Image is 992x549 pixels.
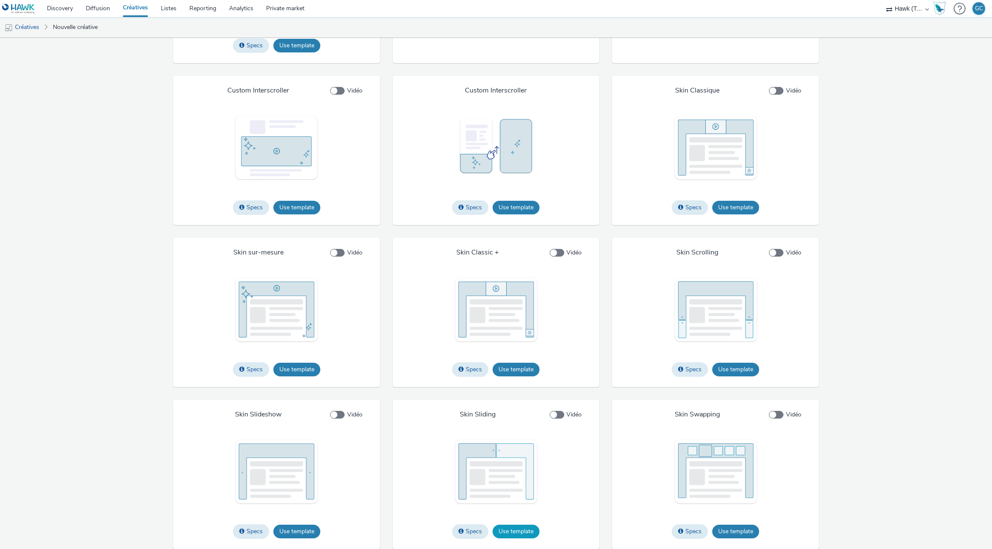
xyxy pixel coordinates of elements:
button: Use template [493,363,540,376]
button: Specs [233,38,269,53]
button: Use template [712,363,759,376]
button: Use template [273,201,320,214]
img: thumbnail of rich media template [234,277,319,343]
img: thumbnail of rich media template [234,115,319,181]
img: thumbnail of rich media template [673,115,758,181]
h4: Custom Interscroller [465,86,527,95]
button: Use template [712,201,759,214]
button: Specs [233,362,269,377]
a: Hawk Academy [933,2,949,15]
button: Use template [273,525,320,538]
span: Vidéo [347,410,363,419]
h4: Skin Sliding [460,410,496,419]
img: thumbnail of rich media template [234,439,319,505]
button: Specs [452,362,488,377]
button: Specs [452,524,488,539]
button: Use template [493,525,540,538]
button: Use template [273,39,320,52]
div: GC [975,2,983,15]
img: thumbnail of rich media template [453,277,539,343]
h4: Skin Classic + [456,248,499,257]
h4: Skin Slideshow [235,410,281,419]
img: thumbnail of rich media template [453,115,539,181]
h4: Skin Scrolling [676,248,718,257]
span: Vidéo [347,248,363,257]
h4: Skin Swapping [675,410,720,419]
img: Hawk Academy [933,2,946,15]
span: Vidéo [786,248,801,257]
button: Specs [233,200,269,215]
img: thumbnail of rich media template [673,277,758,343]
span: Vidéo [566,410,582,419]
h4: Custom Interscroller [227,86,289,95]
button: Specs [233,524,269,539]
button: Use template [273,363,320,376]
button: Use template [712,525,759,538]
span: Vidéo [786,410,801,419]
img: thumbnail of rich media template [453,439,539,505]
img: thumbnail of rich media template [673,439,758,505]
button: Use template [493,201,540,214]
img: mobile [4,23,13,32]
button: Specs [452,200,488,215]
a: Nouvelle créative [49,17,102,38]
button: Specs [672,524,708,539]
span: Vidéo [347,87,363,95]
span: Vidéo [786,87,801,95]
img: undefined Logo [2,3,35,14]
button: Specs [672,200,708,215]
h4: Skin Classique [675,86,719,95]
h4: Skin sur-mesure [233,248,284,257]
span: Vidéo [566,248,582,257]
button: Specs [672,362,708,377]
